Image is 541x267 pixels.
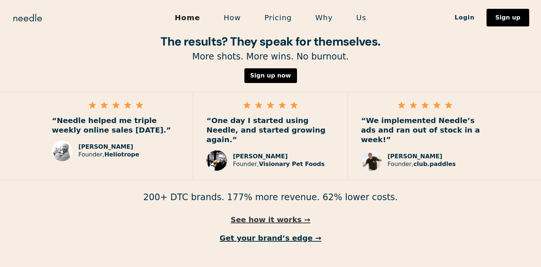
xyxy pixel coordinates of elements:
[78,151,139,159] p: Founder,
[361,116,489,144] p: “We implemented Needle’s ads and ran out of stock in a week!”
[212,10,253,25] a: How
[244,68,297,83] a: Sign up now
[104,151,139,158] strong: Heliotrope
[388,153,442,160] strong: [PERSON_NAME]
[250,73,291,79] div: Sign up now
[206,116,334,144] p: “One day I started using Needle, and started growing again.”
[233,153,288,160] strong: [PERSON_NAME]
[233,160,325,168] p: Founder,
[259,160,325,167] strong: Visionary Pet Foods
[344,10,378,25] a: Us
[443,11,487,24] a: Login
[487,9,529,26] a: Sign up
[160,34,380,49] strong: The results? They speak for themselves.
[78,143,133,150] strong: [PERSON_NAME]
[52,116,180,135] p: “Needle helped me triple weekly online sales [DATE].”
[163,10,212,25] a: Home
[304,10,344,25] a: Why
[495,15,520,21] div: Sign up
[252,10,303,25] a: Pricing
[388,160,456,168] p: Founder,
[413,160,456,167] strong: club.paddles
